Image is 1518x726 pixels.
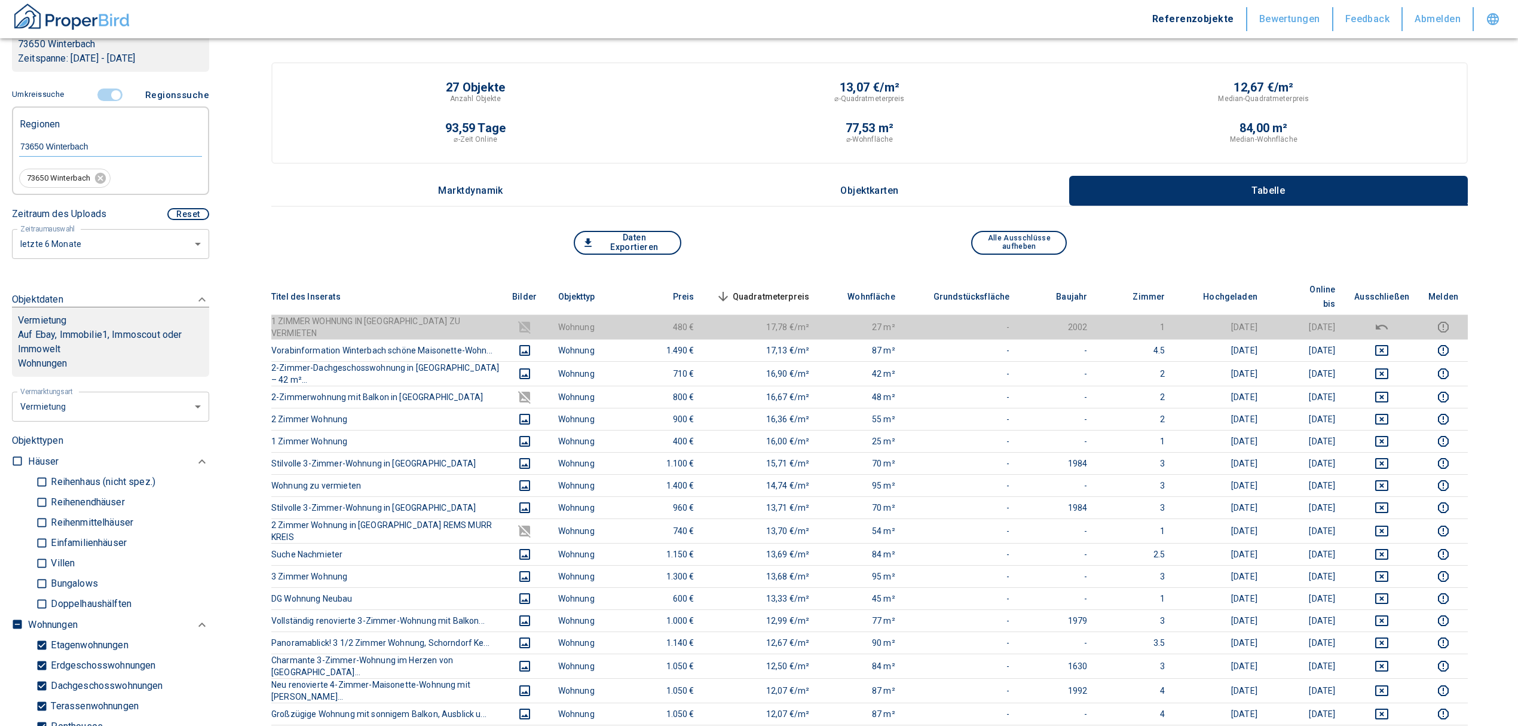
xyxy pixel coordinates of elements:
button: deselect this listing [1354,390,1409,404]
p: 13,07 €/m² [840,81,899,93]
button: report this listing [1428,456,1458,471]
button: report this listing [1428,320,1458,334]
td: Wohnung [549,361,626,386]
th: Charmante 3-Zimmer-Wohnung im Herzen von [GEOGRAPHIC_DATA]... [271,654,501,678]
button: report this listing [1428,614,1458,628]
button: images [510,659,539,673]
td: Wohnung [549,587,626,609]
td: - [1019,632,1097,654]
th: Vollständig renovierte 3-Zimmer-Wohnung mit Balkon... [271,609,501,632]
td: 87 m² [819,339,905,361]
span: Zimmer [1113,289,1165,304]
td: - [1019,339,1097,361]
p: Häuser [28,454,59,469]
td: [DATE] [1267,386,1345,408]
td: 25 m² [819,430,905,452]
td: [DATE] [1174,496,1267,518]
button: images [510,524,539,538]
div: ObjektdatenVermietungAuf Ebay, Immobilie1, Immoscout oder ImmoweltWohnungen [12,280,209,389]
th: 2 Zimmer Wohnung [271,408,501,430]
td: 600 € [626,587,704,609]
td: 77 m² [819,609,905,632]
button: deselect this listing [1354,501,1409,515]
button: images [510,390,539,404]
th: 1 ZIMMER WOHNUNG IN [GEOGRAPHIC_DATA] ZU VERMIETEN [271,315,501,339]
button: report this listing [1428,390,1458,404]
td: 12,07 €/m² [704,703,819,725]
span: Wohnfläche [828,289,895,304]
div: wrapped label tabs example [271,176,1468,206]
button: report this listing [1428,343,1458,358]
td: - [905,474,1020,496]
button: report this listing [1428,412,1458,426]
td: [DATE] [1267,339,1345,361]
td: 2 [1097,361,1174,386]
td: 1.300 € [626,565,704,587]
td: 84 m² [819,543,905,565]
td: [DATE] [1174,565,1267,587]
td: 16,67 €/m² [704,386,819,408]
td: - [905,496,1020,518]
td: 2.5 [1097,543,1174,565]
button: Umkreissuche [12,84,69,105]
button: report this listing [1428,501,1458,515]
button: images [510,320,539,334]
p: 73650 Winterbach [18,37,203,51]
button: deselect this listing [1354,659,1409,673]
td: [DATE] [1267,315,1345,339]
p: ⌀-Wohnfläche [846,134,893,145]
td: 1.100 € [626,452,704,474]
td: - [905,315,1020,339]
td: 12,50 €/m² [704,654,819,678]
td: 14,74 €/m² [704,474,819,496]
td: Wohnung [549,565,626,587]
td: 1 [1097,315,1174,339]
button: report this listing [1428,636,1458,650]
button: images [510,591,539,606]
td: 3 [1097,609,1174,632]
td: Wohnung [549,430,626,452]
td: 4.5 [1097,339,1174,361]
button: images [510,547,539,562]
td: 48 m² [819,386,905,408]
th: Stilvolle 3-Zimmer-Wohnung in [GEOGRAPHIC_DATA] [271,452,501,474]
td: 16,00 €/m² [704,430,819,452]
td: [DATE] [1174,408,1267,430]
p: Etagenwohnungen [48,640,128,650]
td: 45 m² [819,587,905,609]
td: - [905,543,1020,565]
p: Erdgeschosswohnungen [48,661,155,670]
td: 4 [1097,678,1174,703]
p: Objektkarten [840,185,899,196]
td: Wohnung [549,543,626,565]
td: 3 [1097,496,1174,518]
th: Wohnung zu vermieten [271,474,501,496]
td: 70 m² [819,452,905,474]
td: [DATE] [1267,609,1345,632]
img: ProperBird Logo and Home Button [12,2,131,32]
button: report this listing [1428,659,1458,673]
span: Grundstücksfläche [914,289,1010,304]
p: Median-Wohnfläche [1230,134,1297,145]
button: report this listing [1428,591,1458,606]
td: - [1019,518,1097,543]
td: - [1019,361,1097,386]
button: images [510,707,539,721]
td: - [1019,543,1097,565]
button: images [510,569,539,584]
p: 12,67 €/m² [1234,81,1293,93]
th: Melden [1419,279,1468,315]
button: deselect this listing [1354,367,1409,381]
td: Wohnung [549,609,626,632]
th: Neu renovierte 4-Zimmer-Maisonette-Wohnung mit [PERSON_NAME]... [271,678,501,703]
td: 1.050 € [626,703,704,725]
button: deselect this listing [1354,456,1409,471]
button: Referenzobjekte [1140,7,1247,31]
th: Bilder [501,279,549,315]
td: 3.5 [1097,632,1174,654]
button: report this listing [1428,524,1458,538]
button: deselect this listing [1354,636,1409,650]
td: 900 € [626,408,704,430]
td: - [905,452,1020,474]
button: report this listing [1428,367,1458,381]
